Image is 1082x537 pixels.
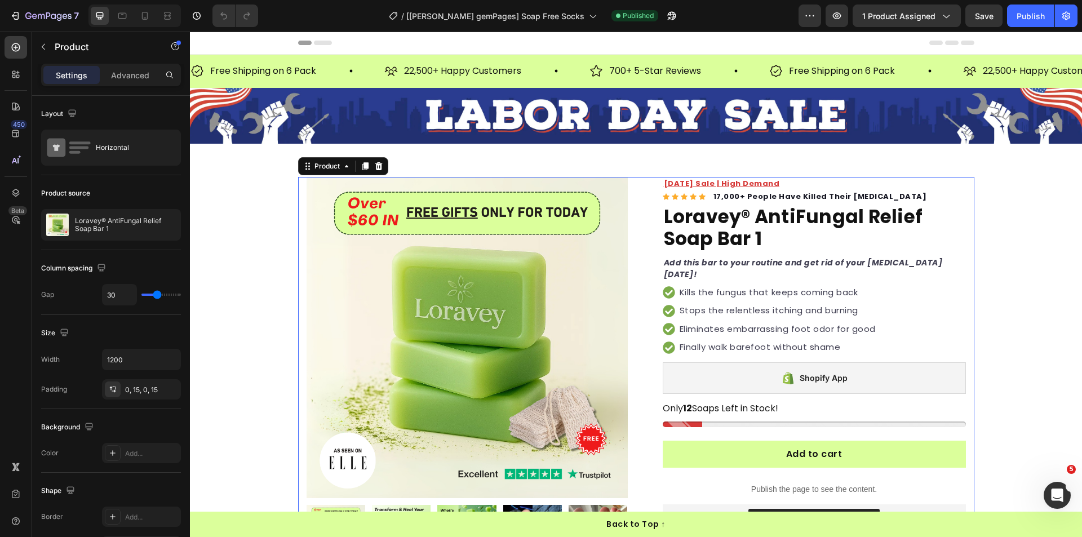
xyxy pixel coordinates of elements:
[8,206,27,215] div: Beta
[473,369,588,385] p: Only Soaps Left in Stock!
[56,69,87,81] p: Settings
[41,261,108,276] div: Column spacing
[96,135,165,161] div: Horizontal
[75,217,176,233] p: Loravey® AntiFungal Relief Soap Bar 1
[610,340,658,353] div: Shopify App
[1017,10,1045,22] div: Publish
[406,10,584,22] span: [[PERSON_NAME] gemPages] Soap Free Socks
[473,173,776,220] h1: Loravey® AntiFungal Relief Soap Bar 1
[41,290,54,300] div: Gap
[473,452,776,464] p: Publish the page to see the content.
[41,354,60,365] div: Width
[474,147,590,157] strong: [DATE] Sale | High Demand
[41,188,90,198] div: Product source
[558,477,690,504] button: Vitals - Payment Logos
[416,487,476,499] div: Back to Top ↑
[474,225,775,249] p: Add this bar to your routine and get rid of your [MEDICAL_DATA] [DATE]!
[490,291,686,304] p: Eliminates embarrassing foot odor for good
[623,11,654,21] span: Published
[41,420,96,435] div: Background
[596,416,653,429] div: Add to cart
[103,285,136,305] input: Auto
[401,10,404,22] span: /
[55,40,150,54] p: Product
[125,449,178,459] div: Add...
[41,483,77,499] div: Shape
[41,448,59,458] div: Color
[212,5,258,27] div: Undo/Redo
[74,9,79,23] p: 7
[473,409,776,436] button: Add to cart
[11,120,27,129] div: 450
[975,11,994,21] span: Save
[524,159,737,170] strong: 17,000+ People Have Killed Their [MEDICAL_DATA]
[214,32,331,48] p: 22,500+ Happy Customers
[419,32,511,48] p: 700+ 5-Star Reviews
[493,370,502,383] b: 12
[41,106,79,122] div: Layout
[125,385,178,395] div: 0, 15, 0, 15
[862,10,935,22] span: 1 product assigned
[599,32,705,48] p: Free Shipping on 6 Pack
[122,130,152,140] div: Product
[5,5,84,27] button: 7
[41,512,63,522] div: Border
[41,326,71,341] div: Size
[490,273,686,286] p: Stops the relentless itching and burning
[853,5,961,27] button: 1 product assigned
[111,69,149,81] p: Advanced
[1007,5,1054,27] button: Publish
[793,32,910,48] p: 22,500+ Happy Customers
[190,32,1082,537] iframe: To enrich screen reader interactions, please activate Accessibility in Grammarly extension settings
[490,255,686,268] p: Kills the fungus that keeps coming back
[1044,482,1071,509] iframe: Intercom live chat
[125,512,178,522] div: Add...
[41,384,67,394] div: Padding
[103,349,180,370] input: Auto
[490,309,686,322] p: Finally walk barefoot without shame
[46,214,69,236] img: product feature img
[965,5,1003,27] button: Save
[1067,465,1076,474] span: 5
